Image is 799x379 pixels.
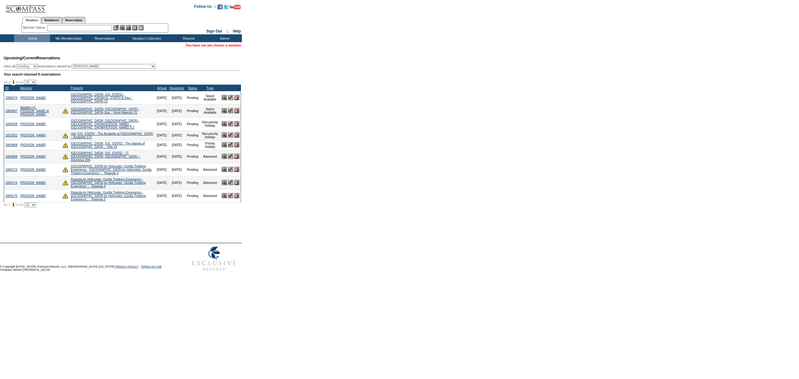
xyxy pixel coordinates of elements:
[200,163,220,176] td: Advanced
[71,93,133,103] a: [GEOGRAPHIC_DATA], [US_STATE] - [GEOGRAPHIC_DATA][US_STATE] & Spa :: [GEOGRAPHIC_DATA] 10
[5,122,17,126] a: 1809258
[71,107,140,114] a: [GEOGRAPHIC_DATA], [GEOGRAPHIC_DATA] - [GEOGRAPHIC_DATA]-Spa :: Hotel Majestic 01
[222,167,227,172] img: View Reservation
[222,121,227,126] img: View Reservation
[62,154,68,159] img: There are insufficient days and/or tokens to cover this reservation
[8,203,10,207] span: <
[20,155,46,158] a: [PERSON_NAME]
[126,25,131,30] img: Impersonate
[200,130,220,140] td: Non-priority Holiday
[200,140,220,150] td: Priority Holiday
[71,165,152,175] a: [GEOGRAPHIC_DATA] by Helicopter: Gorilla Trekking Experience - [GEOGRAPHIC_DATA] by Helicopter: G...
[155,176,168,189] td: [DATE]
[19,80,23,84] span: >>
[185,189,200,202] td: Pending
[185,163,200,176] td: Pending
[228,180,233,185] img: Confirm Reservation
[186,243,242,274] img: Exclusive Resorts
[222,132,227,138] img: View Reservation
[62,142,68,148] img: There are insufficient days and/or tokens to cover this reservation
[218,6,223,10] a: Become our fan on Facebook
[185,91,200,104] td: Pending
[16,203,18,207] span: >
[4,56,37,60] span: Upcoming/Current
[200,91,220,104] td: Space Available
[12,202,16,208] span: 1
[234,95,239,100] img: Cancel Reservation
[5,194,17,198] a: 1809175
[234,132,239,138] img: Cancel Reservation
[155,130,168,140] td: [DATE]
[233,29,241,33] a: Help
[5,143,17,147] a: 1809968
[20,168,46,171] a: [PERSON_NAME]
[200,104,220,117] td: Space Available
[222,180,227,185] img: View Reservation
[228,108,233,113] img: Confirm Reservation
[4,64,159,69] div: View all: reservations owned by:
[50,34,86,42] td: My Memberships
[62,133,68,138] img: There are insufficient days and/or tokens to cover this reservation
[168,189,185,202] td: [DATE]
[168,176,185,189] td: [DATE]
[20,122,46,126] a: [PERSON_NAME]
[71,132,153,139] a: Vail, [US_STATE] - The Arrabelle at [GEOGRAPHIC_DATA] :: Arrabelle 572
[223,4,228,9] img: Follow us on Twitter
[41,17,62,23] a: Residences
[20,143,46,147] a: [PERSON_NAME]
[141,265,162,268] a: TERMS OF USE
[8,80,10,84] span: <
[200,117,220,130] td: Non-priority Holiday
[185,150,200,163] td: Pending
[185,176,200,189] td: Pending
[19,203,23,207] span: >>
[4,56,60,60] span: Reservations
[71,151,140,162] a: [GEOGRAPHIC_DATA], [US_STATE] - 71 [GEOGRAPHIC_DATA], [GEOGRAPHIC_DATA] :: Devereux 204
[168,163,185,176] td: [DATE]
[229,5,241,9] img: Subscribe to our YouTube Channel
[168,117,185,130] td: [DATE]
[115,265,138,268] a: PRIVACY POLICY
[200,176,220,189] td: Advanced
[185,130,200,140] td: Pending
[200,189,220,202] td: Advanced
[168,150,185,163] td: [DATE]
[188,86,197,90] a: Status
[228,167,233,172] img: Confirm Reservation
[71,178,146,188] a: Rwanda by Helicopter: Gorilla Trekking Experience - [GEOGRAPHIC_DATA] by Helicopter: Gorilla Trek...
[86,34,122,42] td: Reservations
[157,86,166,90] a: Arrival
[169,86,184,90] a: Departure
[168,130,185,140] td: [DATE]
[20,96,46,100] a: [PERSON_NAME]
[200,150,220,163] td: Advanced
[155,189,168,202] td: [DATE]
[155,117,168,130] td: [DATE]
[62,167,68,172] img: There are insufficient days and/or tokens to cover this reservation
[71,191,146,201] a: Rwanda by Helicopter: Gorilla Trekking Experience - [GEOGRAPHIC_DATA] by Helicopter: Gorilla Trek...
[5,155,17,158] a: 1809069
[71,119,140,129] a: [GEOGRAPHIC_DATA], [GEOGRAPHIC_DATA] - [GEOGRAPHIC_DATA][PERSON_NAME] :: [GEOGRAPHIC_DATA][PERSON...
[20,86,32,90] a: Member
[5,96,17,100] a: 1808474
[62,180,68,185] img: There are insufficient days and/or tokens to cover this reservation
[132,25,137,30] img: Reservations
[14,34,50,42] td: Home
[62,108,68,114] img: There are insufficient days and/or tokens to cover this reservation
[155,163,168,176] td: [DATE]
[228,132,233,138] img: Confirm Reservation
[62,17,86,23] a: Reservations
[234,167,239,172] img: Cancel Reservation
[20,106,49,116] a: Madden #1, [PERSON_NAME] & [PERSON_NAME]
[5,181,17,185] a: 1809174
[222,108,227,113] img: View Reservation
[222,193,227,198] img: View Reservation
[228,193,233,198] img: Confirm Reservation
[194,4,216,11] td: Follow Us ::
[20,181,46,185] a: [PERSON_NAME]
[185,140,200,150] td: Pending
[62,193,68,199] img: There are insufficient days and/or tokens to cover this reservation
[71,142,145,149] a: [GEOGRAPHIC_DATA], [US_STATE] - The Islands of [GEOGRAPHIC_DATA] :: Villa 19
[120,25,125,30] img: View
[22,17,42,24] a: Members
